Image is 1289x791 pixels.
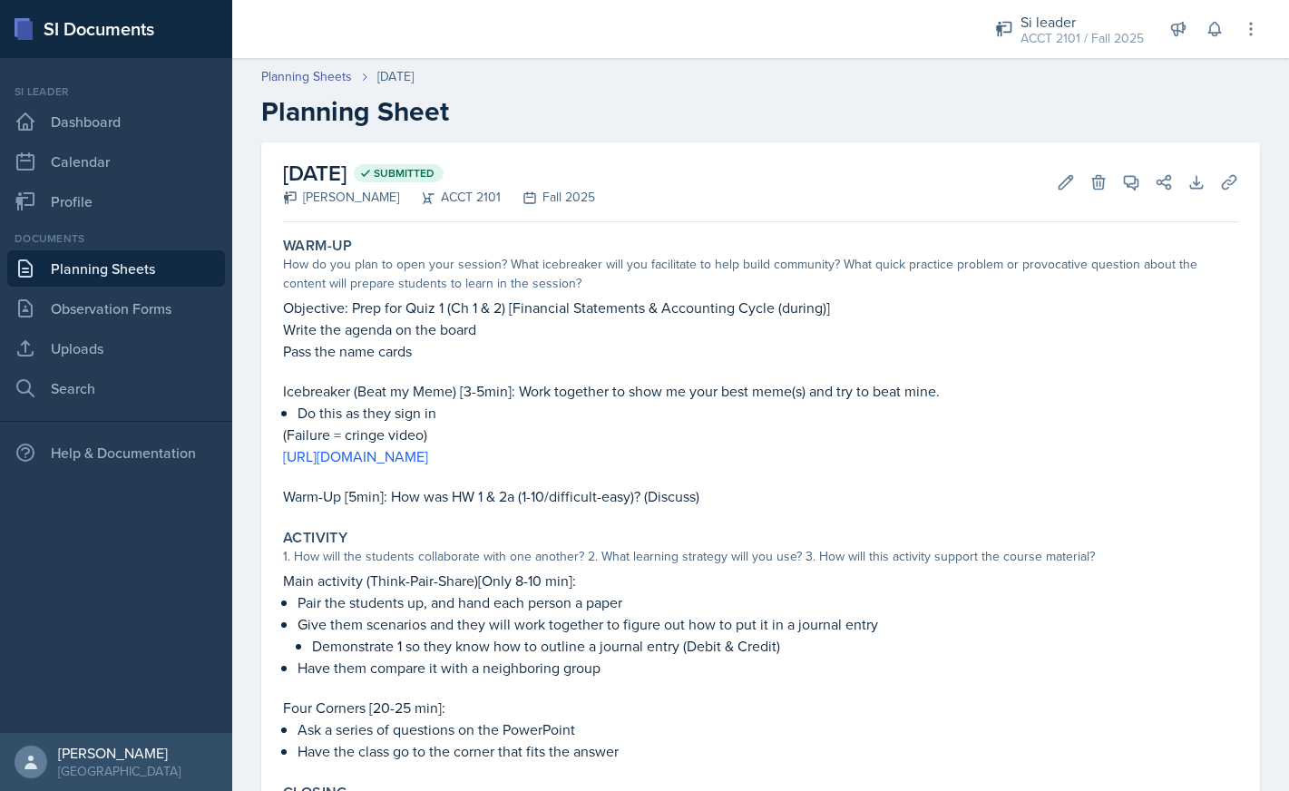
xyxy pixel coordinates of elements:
p: Do this as they sign in [298,402,1238,424]
p: Pass the name cards [283,340,1238,362]
div: Si leader [1020,11,1144,33]
p: Objective: Prep for Quiz 1 (Ch 1 & 2) [Financial Statements & Accounting Cycle (during)] [283,297,1238,318]
div: [GEOGRAPHIC_DATA] [58,762,181,780]
p: Four Corners [20-25 min]: [283,697,1238,718]
a: Planning Sheets [7,250,225,287]
label: Activity [283,529,347,547]
p: Demonstrate 1 so they know how to outline a journal entry (Debit & Credit) [312,635,1238,657]
p: Give them scenarios and they will work together to figure out how to put it in a journal entry [298,613,1238,635]
div: Documents [7,230,225,247]
p: Have the class go to the corner that fits the answer [298,740,1238,762]
div: Si leader [7,83,225,100]
p: Main activity (Think-Pair-Share)[Only 8-10 min]: [283,570,1238,591]
p: Ask a series of questions on the PowerPoint [298,718,1238,740]
div: Fall 2025 [501,188,595,207]
a: Profile [7,183,225,220]
h2: Planning Sheet [261,95,1260,128]
p: Write the agenda on the board [283,318,1238,340]
h2: [DATE] [283,157,595,190]
div: 1. How will the students collaborate with one another? 2. What learning strategy will you use? 3.... [283,547,1238,566]
p: Have them compare it with a neighboring group [298,657,1238,679]
a: [URL][DOMAIN_NAME] [283,446,428,466]
p: Pair the students up, and hand each person a paper [298,591,1238,613]
div: ACCT 2101 [399,188,501,207]
div: [PERSON_NAME] [283,188,399,207]
a: Uploads [7,330,225,366]
div: How do you plan to open your session? What icebreaker will you facilitate to help build community... [283,255,1238,293]
div: [PERSON_NAME] [58,744,181,762]
div: Help & Documentation [7,435,225,471]
a: Search [7,370,225,406]
p: (Failure = cringe video) [283,424,1238,445]
p: Icebreaker (Beat my Meme) [3-5min]: Work together to show me your best meme(s) and try to beat mine. [283,380,1238,402]
label: Warm-Up [283,237,353,255]
span: Submitted [374,166,435,181]
div: [DATE] [377,67,414,86]
a: Planning Sheets [261,67,352,86]
a: Dashboard [7,103,225,140]
a: Calendar [7,143,225,180]
p: Warm-Up [5min]: How was HW 1 & 2a (1-10/difficult-easy)? (Discuss) [283,485,1238,507]
a: Observation Forms [7,290,225,327]
div: ACCT 2101 / Fall 2025 [1020,29,1144,48]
